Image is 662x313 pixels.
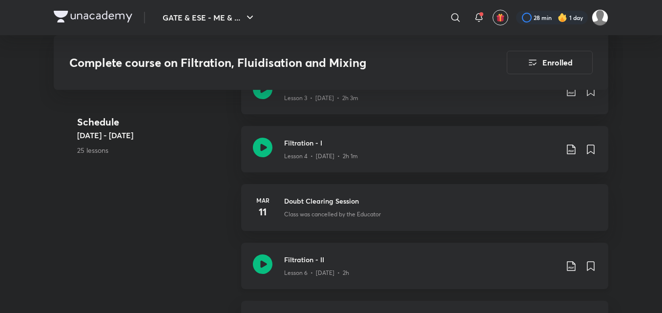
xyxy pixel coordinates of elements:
[77,115,233,129] h4: Schedule
[284,254,558,265] h3: Filtration - II
[77,145,233,155] p: 25 lessons
[284,138,558,148] h3: Filtration - I
[284,152,358,161] p: Lesson 4 • [DATE] • 2h 1m
[241,243,608,301] a: Filtration - IILesson 6 • [DATE] • 2h
[507,51,593,74] button: Enrolled
[69,56,452,70] h3: Complete course on Filtration, Fluidisation and Mixing
[54,11,132,25] a: Company Logo
[558,13,567,22] img: streak
[241,126,608,184] a: Filtration - ILesson 4 • [DATE] • 2h 1m
[592,9,608,26] img: pradhap B
[157,8,262,27] button: GATE & ESE - ME & ...
[493,10,508,25] button: avatar
[77,129,233,141] h5: [DATE] - [DATE]
[241,68,608,126] a: Solid Gas Seperation - IILesson 3 • [DATE] • 2h 3m
[253,196,272,205] h6: Mar
[241,184,608,243] a: Mar11Doubt Clearing SessionClass was cancelled by the Educator
[284,196,597,206] h3: Doubt Clearing Session
[253,205,272,219] h4: 11
[496,13,505,22] img: avatar
[54,11,132,22] img: Company Logo
[284,94,358,103] p: Lesson 3 • [DATE] • 2h 3m
[284,210,381,219] p: Class was cancelled by the Educator
[284,269,349,277] p: Lesson 6 • [DATE] • 2h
